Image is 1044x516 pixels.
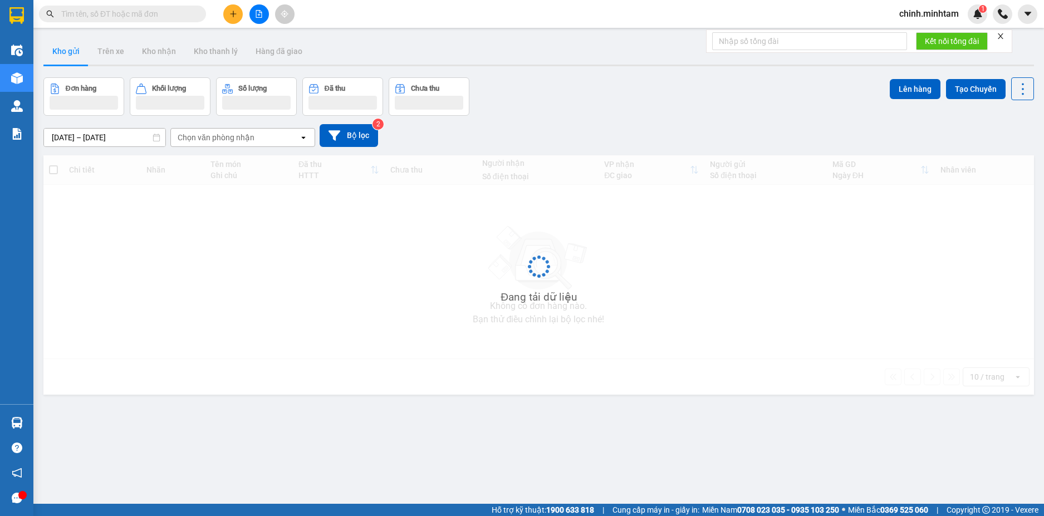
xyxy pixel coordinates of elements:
span: Miền Bắc [848,504,928,516]
input: Select a date range. [44,129,165,146]
img: solution-icon [11,128,23,140]
img: warehouse-icon [11,417,23,429]
span: plus [229,10,237,18]
button: Số lượng [216,77,297,116]
span: ⚪️ [842,508,845,512]
img: logo-vxr [9,7,24,24]
div: Đã thu [325,85,345,92]
strong: 1900 633 818 [546,505,594,514]
button: Kho nhận [133,38,185,65]
svg: open [299,133,308,142]
button: Lên hàng [890,79,940,99]
span: question-circle [12,443,22,453]
button: Kho thanh lý [185,38,247,65]
button: Kho gửi [43,38,89,65]
span: Hỗ trợ kỹ thuật: [492,504,594,516]
span: chinh.minhtam [890,7,968,21]
button: Kết nối tổng đài [916,32,988,50]
strong: 0708 023 035 - 0935 103 250 [737,505,839,514]
span: notification [12,468,22,478]
button: Chưa thu [389,77,469,116]
img: warehouse-icon [11,72,23,84]
button: aim [275,4,295,24]
span: | [937,504,938,516]
button: Đơn hàng [43,77,124,116]
div: Đang tải dữ liệu [501,289,577,306]
button: plus [223,4,243,24]
span: file-add [255,10,263,18]
button: Hàng đã giao [247,38,311,65]
span: message [12,493,22,503]
span: 1 [981,5,984,13]
button: file-add [249,4,269,24]
sup: 2 [372,119,384,130]
div: Khối lượng [152,85,186,92]
button: Đã thu [302,77,383,116]
span: Kết nối tổng đài [925,35,979,47]
img: warehouse-icon [11,45,23,56]
div: Chọn văn phòng nhận [178,132,254,143]
sup: 1 [979,5,987,13]
button: Bộ lọc [320,124,378,147]
div: Số lượng [238,85,267,92]
span: Miền Nam [702,504,839,516]
button: Khối lượng [130,77,210,116]
span: close [997,32,1004,40]
span: caret-down [1023,9,1033,19]
span: search [46,10,54,18]
span: copyright [982,506,990,514]
div: Chưa thu [411,85,439,92]
input: Tìm tên, số ĐT hoặc mã đơn [61,8,193,20]
img: phone-icon [998,9,1008,19]
img: warehouse-icon [11,100,23,112]
button: Tạo Chuyến [946,79,1006,99]
span: aim [281,10,288,18]
button: caret-down [1018,4,1037,24]
div: Đơn hàng [66,85,96,92]
button: Trên xe [89,38,133,65]
input: Nhập số tổng đài [712,32,907,50]
img: icon-new-feature [973,9,983,19]
span: | [602,504,604,516]
strong: 0369 525 060 [880,505,928,514]
span: Cung cấp máy in - giấy in: [612,504,699,516]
